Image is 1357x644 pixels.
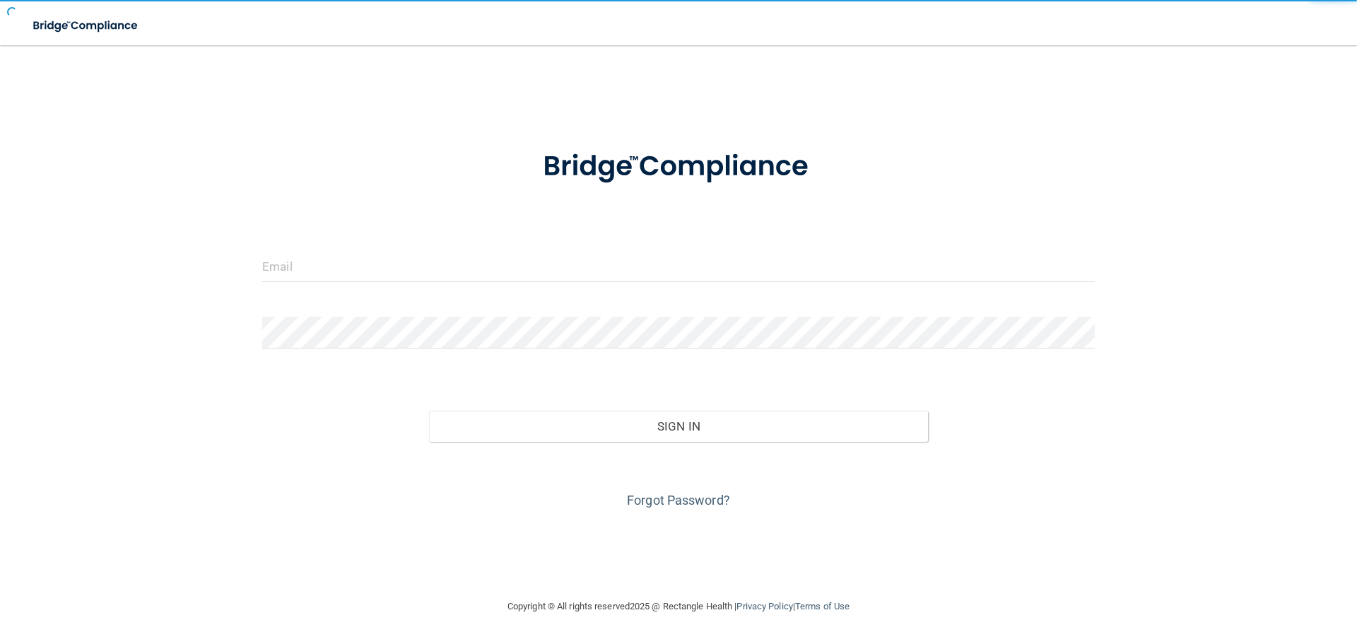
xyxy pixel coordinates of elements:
img: bridge_compliance_login_screen.278c3ca4.svg [21,11,151,40]
a: Terms of Use [795,601,850,611]
div: Copyright © All rights reserved 2025 @ Rectangle Health | | [421,584,936,629]
img: bridge_compliance_login_screen.278c3ca4.svg [514,130,843,204]
button: Sign In [429,411,929,442]
a: Forgot Password? [627,493,730,508]
a: Privacy Policy [736,601,792,611]
input: Email [262,250,1095,282]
